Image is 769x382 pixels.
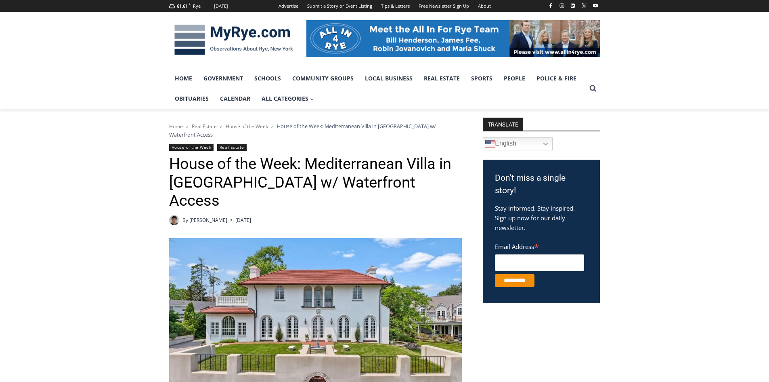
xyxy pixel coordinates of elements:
[483,118,523,131] strong: TRANSLATE
[169,123,183,130] a: Home
[557,1,567,11] a: Instagram
[198,68,249,89] a: Government
[220,124,222,129] span: >
[193,2,201,10] div: Rye
[498,68,531,89] a: People
[169,144,214,151] a: House of the Week
[169,19,298,61] img: MyRye.com
[531,68,582,89] a: Police & Fire
[546,1,555,11] a: Facebook
[169,122,462,139] nav: Breadcrumbs
[418,68,465,89] a: Real Estate
[359,68,418,89] a: Local Business
[169,155,462,210] h1: House of the Week: Mediterranean Villa in [GEOGRAPHIC_DATA] w/ Waterfront Access
[495,203,588,232] p: Stay informed. Stay inspired. Sign up now for our daily newsletter.
[495,238,584,253] label: Email Address
[186,124,189,129] span: >
[262,94,314,103] span: All Categories
[177,3,188,9] span: 61.61
[189,2,191,6] span: F
[256,89,320,109] a: All Categories
[306,20,600,57] img: All in for Rye
[586,81,600,96] button: View Search Form
[214,89,256,109] a: Calendar
[579,1,589,11] a: X
[169,122,436,138] span: House of the Week: Mediterranean Villa in [GEOGRAPHIC_DATA] w/ Waterfront Access
[485,139,495,149] img: en
[271,124,274,129] span: >
[169,68,198,89] a: Home
[169,215,179,225] a: Author image
[235,216,251,224] time: [DATE]
[169,89,214,109] a: Obituaries
[189,217,227,224] a: [PERSON_NAME]
[483,137,553,150] a: English
[465,68,498,89] a: Sports
[192,123,217,130] a: Real Estate
[169,215,179,225] img: Patel, Devan - bio cropped 200x200
[495,172,588,197] h3: Don't miss a single story!
[249,68,287,89] a: Schools
[217,144,247,151] a: Real Estate
[226,123,268,130] a: House of the Week
[568,1,578,11] a: Linkedin
[169,68,586,109] nav: Primary Navigation
[214,2,228,10] div: [DATE]
[591,1,600,11] a: YouTube
[287,68,359,89] a: Community Groups
[182,216,188,224] span: By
